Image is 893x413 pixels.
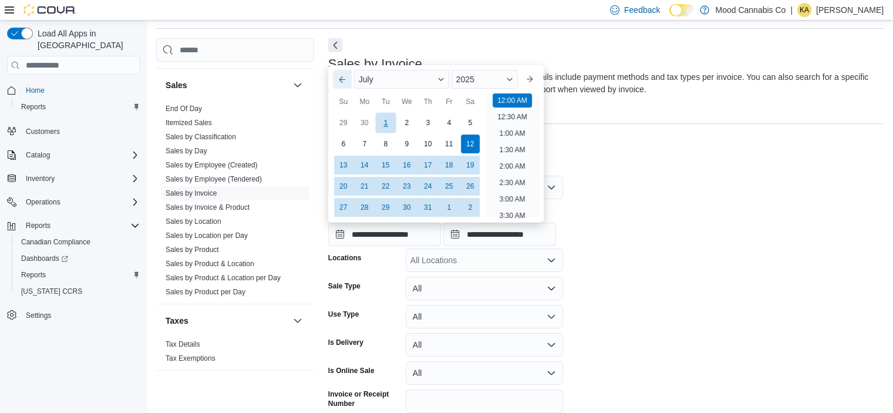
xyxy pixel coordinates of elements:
[166,79,187,91] h3: Sales
[334,92,353,111] div: Su
[440,135,459,153] div: day-11
[16,284,87,298] a: [US_STATE] CCRS
[166,273,281,283] span: Sales by Product & Location per Day
[419,177,437,196] div: day-24
[166,354,215,362] a: Tax Exemptions
[440,198,459,217] div: day-1
[397,156,416,174] div: day-16
[494,126,530,140] li: 1:00 AM
[328,310,359,319] label: Use Type
[328,38,342,52] button: Next
[26,150,50,160] span: Catalog
[669,4,694,16] input: Dark Mode
[355,135,374,153] div: day-7
[16,100,140,114] span: Reports
[2,307,144,324] button: Settings
[21,172,59,186] button: Inventory
[397,177,416,196] div: day-23
[12,234,144,250] button: Canadian Compliance
[440,177,459,196] div: day-25
[12,283,144,300] button: [US_STATE] CCRS
[166,203,250,211] a: Sales by Invoice & Product
[166,354,215,363] span: Tax Exemptions
[12,250,144,267] a: Dashboards
[166,231,248,240] span: Sales by Location per Day
[16,268,140,282] span: Reports
[2,194,144,210] button: Operations
[376,198,395,217] div: day-29
[166,340,200,349] span: Tax Details
[440,92,459,111] div: Fr
[166,203,250,212] span: Sales by Invoice & Product
[16,100,50,114] a: Reports
[2,147,144,163] button: Catalog
[166,260,254,268] a: Sales by Product & Location
[26,86,45,95] span: Home
[397,198,416,217] div: day-30
[376,156,395,174] div: day-15
[334,198,353,217] div: day-27
[451,70,518,89] div: Button. Open the year selector. 2025 is currently selected.
[26,311,51,320] span: Settings
[21,254,68,263] span: Dashboards
[328,366,375,375] label: Is Online Sale
[166,288,245,296] a: Sales by Product per Day
[419,135,437,153] div: day-10
[328,338,363,347] label: Is Delivery
[443,223,556,246] input: Press the down key to open a popover containing a calendar.
[23,4,76,16] img: Cova
[461,156,480,174] div: day-19
[334,135,353,153] div: day-6
[156,102,314,304] div: Sales
[486,93,539,218] ul: Time
[461,92,480,111] div: Sa
[16,235,95,249] a: Canadian Compliance
[21,195,65,209] button: Operations
[21,148,55,162] button: Catalog
[2,82,144,99] button: Home
[494,176,530,190] li: 2:30 AM
[406,305,563,328] button: All
[156,337,314,370] div: Taxes
[547,256,556,265] button: Open list of options
[333,70,352,89] button: Previous Month
[166,79,288,91] button: Sales
[21,123,140,138] span: Customers
[21,308,56,323] a: Settings
[166,287,245,297] span: Sales by Product per Day
[166,147,207,155] a: Sales by Day
[493,110,532,124] li: 12:30 AM
[166,132,236,142] span: Sales by Classification
[16,251,140,266] span: Dashboards
[166,105,202,113] a: End Of Day
[291,314,305,328] button: Taxes
[334,113,353,132] div: day-29
[494,209,530,223] li: 3:30 AM
[334,177,353,196] div: day-20
[397,92,416,111] div: We
[166,160,258,170] span: Sales by Employee (Created)
[328,223,441,246] input: Press the down key to enter a popover containing a calendar. Press the escape key to close the po...
[166,174,262,184] span: Sales by Employee (Tendered)
[166,217,221,226] span: Sales by Location
[12,267,144,283] button: Reports
[166,315,288,327] button: Taxes
[397,135,416,153] div: day-9
[291,78,305,92] button: Sales
[2,122,144,139] button: Customers
[355,156,374,174] div: day-14
[494,192,530,206] li: 3:00 AM
[816,3,884,17] p: [PERSON_NAME]
[406,277,563,300] button: All
[800,3,809,17] span: KA
[406,333,563,357] button: All
[334,156,353,174] div: day-13
[375,113,396,133] div: day-1
[355,177,374,196] div: day-21
[376,135,395,153] div: day-8
[328,57,422,71] h3: Sales by Invoice
[26,127,60,136] span: Customers
[397,113,416,132] div: day-2
[328,253,362,263] label: Locations
[166,189,217,198] span: Sales by Invoice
